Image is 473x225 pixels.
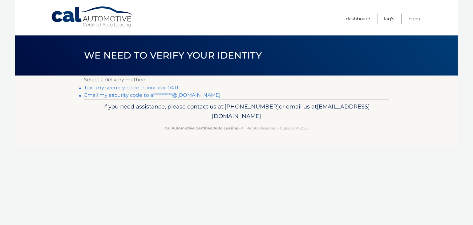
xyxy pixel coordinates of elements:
[88,125,385,131] p: - All Rights Reserved - Copyright 2025
[84,92,220,98] a: Email my security code to a**********@[DOMAIN_NAME]
[224,103,279,110] span: [PHONE_NUMBER]
[384,14,394,24] a: FAQ's
[346,14,370,24] a: Dashboard
[88,102,385,121] p: If you need assistance, please contact us at: or email us at
[407,14,422,24] a: Logout
[84,50,262,61] span: We need to verify your identity
[84,85,178,91] a: Text my security code to xxx-xxx-0411
[51,6,134,28] a: Cal Automotive
[84,76,389,84] p: Select a delivery method:
[164,126,238,130] strong: Cal Automotive Certified Auto Leasing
